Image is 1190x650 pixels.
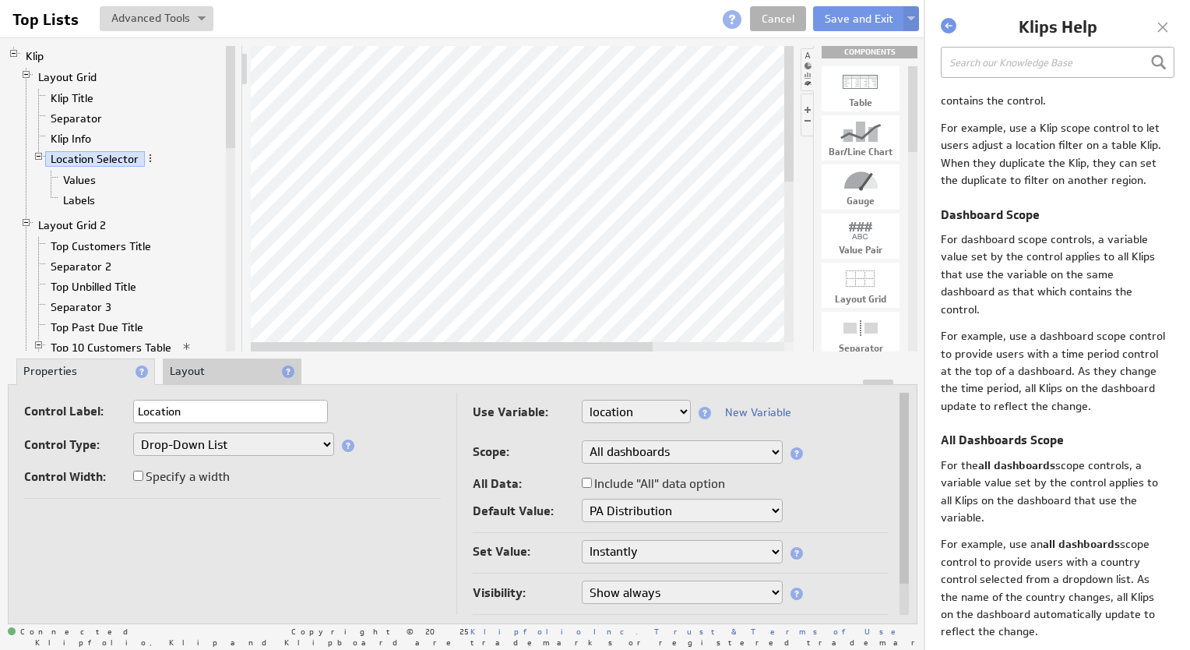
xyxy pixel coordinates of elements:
[822,344,900,353] div: Separator
[45,151,145,167] a: Location Selector
[8,627,137,637] span: Connected: ID: dpnc-21 Online: true
[33,69,103,85] a: Layout Grid
[654,626,907,637] a: Trust & Terms of Use
[750,6,806,31] a: Cancel
[941,327,1165,415] p: For example, use a dashboard scope control to provide users with a time period control at the top...
[473,473,582,495] label: All Data:
[960,16,1155,39] h1: Klips Help
[907,16,915,23] img: button-savedrop.png
[473,500,582,522] label: Default Value:
[1043,537,1120,551] b: all dashboards
[163,359,301,385] li: Layout
[941,424,1174,457] h3: All Dashboards Scope
[24,434,133,456] label: Control Type:
[813,6,905,31] button: Save and Exit
[941,457,1165,527] p: For the scope controls, a variable value set by the control applies to all Klips on the dashboard...
[941,199,1174,231] h3: Dashboard Scope
[801,94,813,136] li: Hide or show the component controls palette
[45,340,178,355] a: Top 10 Customers Table
[941,119,1165,189] p: For example, use a Klip scope control to let users adjust a location filter on a table Klip. When...
[582,478,592,488] input: Include "All" data option
[33,217,112,233] a: Layout Grid 2
[473,582,582,604] label: Visibility:
[473,441,582,463] label: Scope:
[16,359,155,385] li: Properties
[181,341,192,352] span: View applied actions
[133,466,230,488] label: Specify a width
[725,405,791,419] a: New Variable
[24,401,133,422] label: Control Label:
[473,401,582,423] label: Use Variable:
[145,153,156,164] span: More actions
[45,238,157,254] a: Top Customers Title
[941,231,1165,318] p: For dashboard scope controls, a variable value set by the control applies to all Klips that use t...
[822,295,900,304] div: Layout Grid
[822,147,900,157] div: Bar/Line Chart
[58,172,102,188] a: Values
[470,626,638,637] a: Klipfolio Inc.
[198,16,206,23] img: button-savedrop.png
[978,458,1055,472] b: all dashboards
[291,627,638,635] span: Copyright © 2025
[133,471,143,481] input: Specify a width
[801,48,814,91] li: Hide or show the component palette
[822,46,917,58] div: Drag & drop components onto the workspace
[45,90,100,106] a: Klip Title
[35,638,1164,646] span: Klipfolio, Klip and Klipboard are trademarks or registered trademarks of Klipfolio Inc.
[822,196,900,206] div: Gauge
[45,131,97,147] a: Klip Info
[20,48,50,64] a: Klip
[45,259,118,274] a: Separator 2
[822,246,900,255] div: Value Pair
[58,193,101,208] a: Labels
[473,541,582,563] label: Set Value:
[6,6,90,33] input: Top Lists
[822,98,900,108] div: Table
[582,473,725,495] label: Include "All" data option
[45,299,118,315] a: Separator 3
[941,47,1174,78] input: Search our Knowledge Base
[45,111,108,126] a: Separator
[45,320,150,335] a: Top Past Due Title
[24,466,133,488] label: Control Width:
[941,535,1165,640] p: For example, use an scope control to provide users with a country control selected from a dropdow...
[45,279,143,295] a: Top Unbilled Title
